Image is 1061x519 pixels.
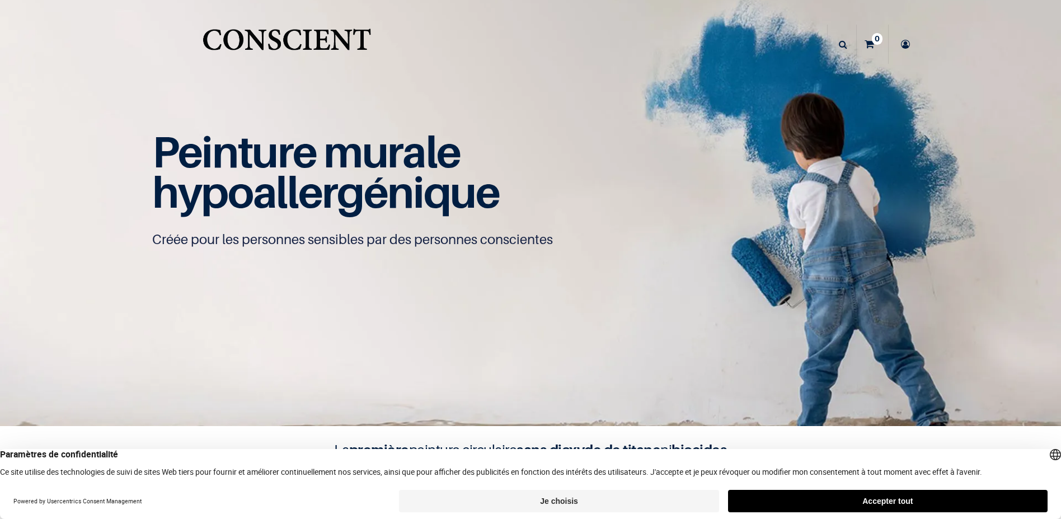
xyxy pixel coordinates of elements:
[857,25,888,64] a: 0
[349,441,409,459] b: première
[672,441,727,459] b: biocides
[307,439,754,461] h4: La peinture circulaire ni
[872,33,882,44] sup: 0
[152,125,461,177] span: Peinture murale
[517,441,660,459] b: sans dioxyde de titane
[200,22,373,67] img: Conscient
[152,166,500,218] span: hypoallergénique
[200,22,373,67] a: Logo of Conscient
[152,231,909,249] p: Créée pour les personnes sensibles par des personnes conscientes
